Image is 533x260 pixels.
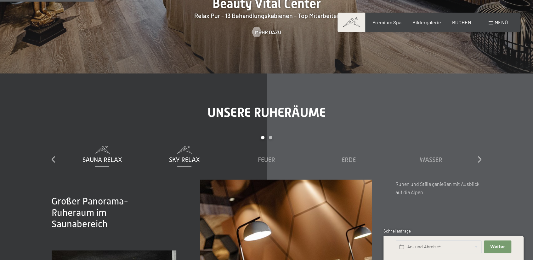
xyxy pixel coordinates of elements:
a: Mehr dazu [252,28,281,35]
span: Wasser [420,156,442,163]
span: Unsere Ruheräume [207,105,326,120]
span: Sky Relax [169,156,200,163]
button: Weiter [484,240,511,253]
span: Sauna Relax [82,156,122,163]
span: Weiter [490,244,505,250]
span: Schnellanfrage [383,228,411,233]
div: Carousel Page 2 [269,136,272,139]
span: Mehr dazu [255,28,281,35]
span: Feuer [258,156,275,163]
a: Bildergalerie [412,19,441,25]
p: Ruhen und Stille genießen mit Ausblick auf die Alpen. [395,180,481,196]
span: Großer Panorama-Ruheraum im Saunabereich [52,196,128,229]
div: Carousel Pagination [61,136,472,145]
span: Erde [342,156,356,163]
span: Menü [495,19,508,25]
a: BUCHEN [452,19,471,25]
a: Premium Spa [372,19,401,25]
div: Carousel Page 1 (Current Slide) [261,136,264,139]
